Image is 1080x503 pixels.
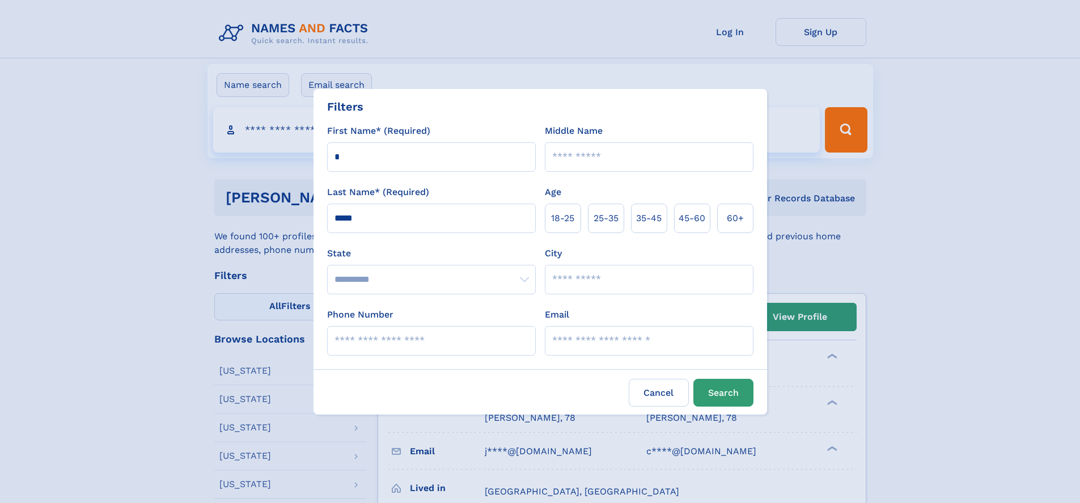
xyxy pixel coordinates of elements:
[327,247,536,260] label: State
[545,308,569,322] label: Email
[594,212,619,225] span: 25‑35
[327,98,363,115] div: Filters
[679,212,705,225] span: 45‑60
[545,185,561,199] label: Age
[551,212,574,225] span: 18‑25
[545,124,603,138] label: Middle Name
[727,212,744,225] span: 60+
[636,212,662,225] span: 35‑45
[327,124,430,138] label: First Name* (Required)
[545,247,562,260] label: City
[693,379,753,407] button: Search
[327,308,393,322] label: Phone Number
[327,185,429,199] label: Last Name* (Required)
[629,379,689,407] label: Cancel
